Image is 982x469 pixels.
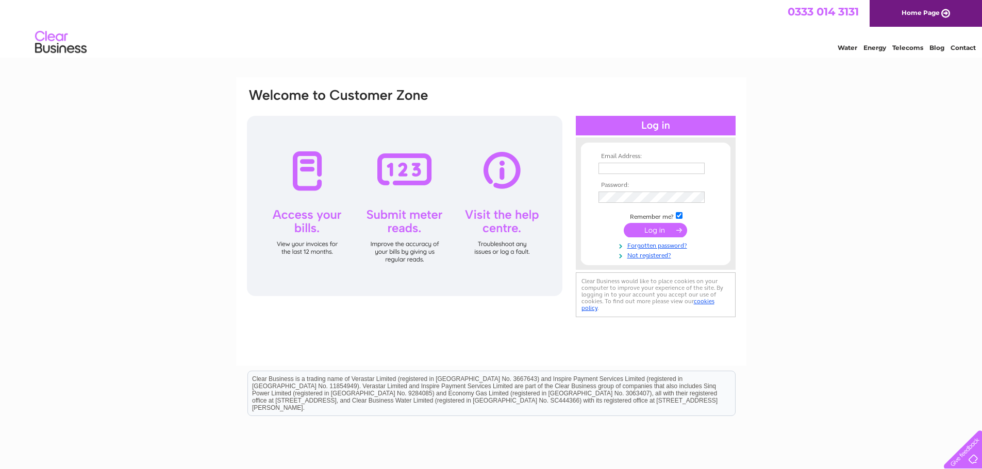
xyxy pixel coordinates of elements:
a: cookies policy [581,298,714,311]
div: Clear Business would like to place cookies on your computer to improve your experience of the sit... [576,272,736,317]
div: Clear Business is a trading name of Verastar Limited (registered in [GEOGRAPHIC_DATA] No. 3667643... [248,6,735,50]
a: Forgotten password? [598,240,715,250]
a: Water [838,44,857,51]
a: Telecoms [892,44,923,51]
input: Submit [624,223,687,237]
td: Remember me? [596,211,715,221]
th: Email Address: [596,153,715,160]
a: Contact [951,44,976,51]
a: Blog [929,44,944,51]
a: Energy [863,44,886,51]
img: logo.png [35,27,87,58]
a: Not registered? [598,250,715,259]
a: 0333 014 3131 [788,5,859,18]
th: Password: [596,182,715,189]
